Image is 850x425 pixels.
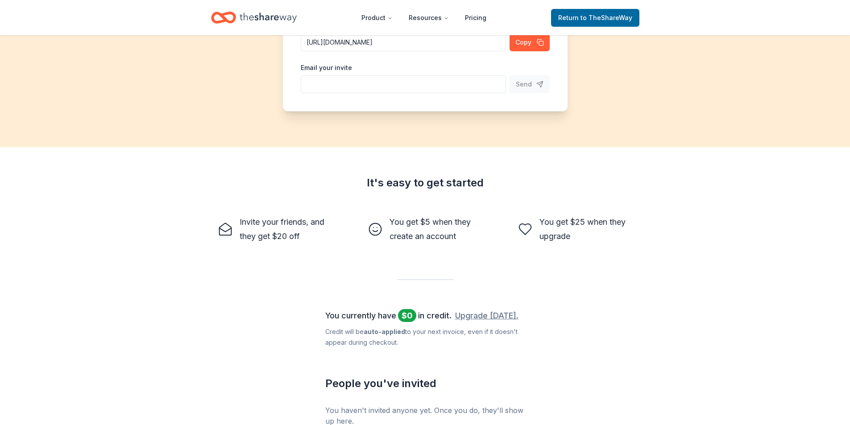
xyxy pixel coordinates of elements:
a: Pricing [458,9,493,27]
a: Home [211,7,297,28]
div: Invite your friends, and they get $20 off [240,215,332,243]
span: Return [558,12,632,23]
button: Resources [402,9,456,27]
nav: Main [354,7,493,28]
div: People you ' ve invited [325,376,525,391]
button: Copy [510,33,550,51]
a: Upgrade [DATE]. [455,309,518,323]
b: auto-applied [364,328,405,335]
label: Email your invite [301,63,352,72]
span: to TheShareWay [580,14,632,21]
div: You get $5 when they create an account [390,215,482,243]
a: Returnto TheShareWay [551,9,639,27]
button: Product [354,9,400,27]
span: $ 0 [398,309,416,322]
div: It's easy to get started [211,176,639,190]
div: You get $25 when they upgrade [539,215,632,243]
div: Credit will be to your next invoice, even if it doesn ' t appear during checkout. [325,326,525,348]
div: You currently have in credit. [325,309,525,323]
